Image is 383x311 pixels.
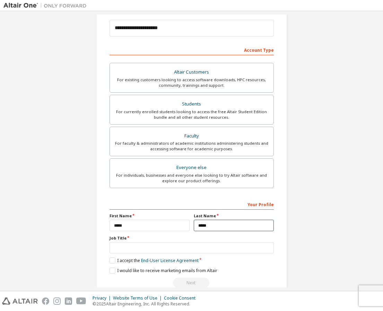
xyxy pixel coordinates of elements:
div: Students [114,99,269,109]
div: Faculty [114,131,269,141]
div: Privacy [93,295,113,301]
div: For currently enrolled students looking to access the free Altair Student Edition bundle and all ... [114,109,269,120]
img: linkedin.svg [65,297,72,305]
a: End-User License Agreement [141,258,199,263]
div: Altair Customers [114,67,269,77]
div: Cookie Consent [164,295,200,301]
label: Last Name [194,213,274,219]
p: © 2025 Altair Engineering, Inc. All Rights Reserved. [93,301,200,307]
img: altair_logo.svg [2,297,38,305]
label: I would like to receive marketing emails from Altair [110,268,217,274]
img: youtube.svg [76,297,86,305]
img: Altair One [3,2,90,9]
div: Your Profile [110,199,274,210]
div: For individuals, businesses and everyone else looking to try Altair software and explore our prod... [114,173,269,184]
div: Read and acccept EULA to continue [110,278,274,288]
div: Account Type [110,44,274,55]
label: First Name [110,213,190,219]
div: Everyone else [114,163,269,173]
div: Website Terms of Use [113,295,164,301]
label: Job Title [110,235,274,241]
img: instagram.svg [53,297,61,305]
img: facebook.svg [42,297,49,305]
label: I accept the [110,258,199,263]
div: For existing customers looking to access software downloads, HPC resources, community, trainings ... [114,77,269,88]
div: For faculty & administrators of academic institutions administering students and accessing softwa... [114,141,269,152]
